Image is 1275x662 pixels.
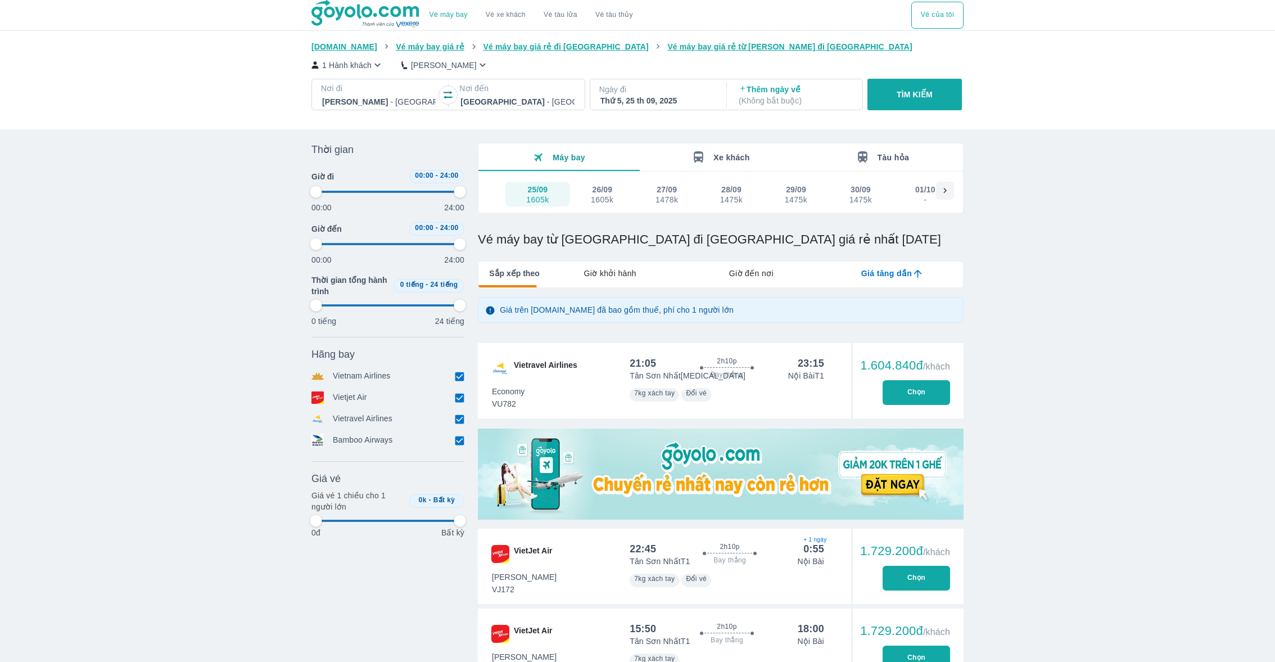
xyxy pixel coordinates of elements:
[415,224,433,232] span: 00:00
[630,636,690,647] p: Tân Sơn Nhất T1
[553,153,585,162] span: Máy bay
[400,281,424,289] span: 0 tiếng
[396,42,464,51] span: Vé máy bay giá rẻ
[923,547,950,557] span: /khách
[860,359,950,372] div: 1.604.840đ
[721,184,742,195] div: 28/09
[911,2,964,29] div: choose transportation mode
[311,42,377,51] span: [DOMAIN_NAME]
[798,357,824,370] div: 23:15
[491,625,509,643] img: VJ
[686,575,707,583] span: Đổi vé
[492,398,525,409] span: VU782
[720,195,743,204] div: 1475k
[333,370,391,382] p: Vietnam Airlines
[528,184,548,195] div: 25/09
[720,542,739,551] span: 2h10p
[478,429,964,520] img: media-0
[440,224,459,232] span: 24:00
[514,545,552,563] span: VietJet Air
[429,496,431,504] span: -
[311,171,334,182] span: Giờ đi
[514,625,552,643] span: VietJet Air
[311,490,405,512] p: Giá vé 1 chiều cho 1 người lớn
[514,359,577,377] span: Vietravel Airlines
[883,380,950,405] button: Chọn
[584,268,636,279] span: Giờ khởi hành
[431,281,458,289] span: 24 tiếng
[311,527,320,538] p: 0đ
[630,556,690,567] p: Tân Sơn Nhất T1
[586,2,642,29] button: Vé tàu thủy
[591,195,613,204] div: 1605k
[788,370,824,381] p: Nội Bài T1
[321,83,437,94] p: Nơi đi
[426,281,428,289] span: -
[491,545,509,563] img: VJ
[311,143,354,156] span: Thời gian
[861,268,912,279] span: Giá tăng dần
[860,544,950,558] div: 1.729.200đ
[667,42,912,51] span: Vé máy bay giá rẻ từ [PERSON_NAME] đi [GEOGRAPHIC_DATA]
[630,357,656,370] div: 21:05
[851,184,871,195] div: 30/09
[540,262,963,285] div: lab API tabs example
[311,274,389,297] span: Thời gian tổng hành trình
[849,195,872,204] div: 1475k
[803,535,824,544] span: + 1 ngày
[798,622,824,636] div: 18:00
[630,370,745,381] p: Tân Sơn Nhất [MEDICAL_DATA]
[421,2,642,29] div: choose transportation mode
[505,182,936,206] div: scrollable day and price
[655,195,678,204] div: 1478k
[634,389,675,397] span: 7kg xách tay
[311,348,355,361] span: Hãng bay
[630,542,656,556] div: 22:45
[860,624,950,638] div: 1.729.200đ
[867,79,961,110] button: TÌM KIẾM
[333,413,392,425] p: Vietravel Airlines
[459,83,575,94] p: Nơi đến
[729,268,774,279] span: Giờ đến nơi
[717,622,736,631] span: 2h10p
[500,304,734,316] p: Giá trên [DOMAIN_NAME] đã bao gồm thuế, phí cho 1 người lớn
[739,84,852,106] p: Thêm ngày về
[433,496,455,504] span: Bất kỳ
[311,41,964,52] nav: breadcrumb
[630,622,656,636] div: 15:50
[436,224,438,232] span: -
[713,153,749,162] span: Xe khách
[311,472,341,485] span: Giá vé
[478,232,964,247] h1: Vé máy bay từ [GEOGRAPHIC_DATA] đi [GEOGRAPHIC_DATA] giá rẻ nhất [DATE]
[322,60,372,71] p: 1 Hành khách
[786,184,806,195] div: 29/09
[311,316,336,327] p: 0 tiếng
[923,627,950,637] span: /khách
[486,11,526,19] a: Vé xe khách
[444,202,464,213] p: 24:00
[911,2,964,29] button: Vé của tôi
[415,172,433,179] span: 00:00
[803,542,824,556] div: 0:55
[739,95,852,106] p: ( Không bắt buộc )
[492,584,557,595] span: VJ172
[599,84,715,95] p: Ngày đi
[311,202,332,213] p: 00:00
[401,59,489,71] button: [PERSON_NAME]
[717,357,736,366] span: 2h10p
[785,195,807,204] div: 1475k
[883,566,950,591] button: Chọn
[878,153,910,162] span: Tàu hỏa
[441,527,464,538] p: Bất kỳ
[489,268,540,279] span: Sắp xếp theo
[634,575,675,583] span: 7kg xách tay
[436,172,438,179] span: -
[492,571,557,583] span: [PERSON_NAME]
[435,316,464,327] p: 24 tiếng
[923,362,950,371] span: /khách
[797,556,824,567] p: Nội Bài
[657,184,677,195] div: 27/09
[797,636,824,647] p: Nội Bài
[897,89,933,100] p: TÌM KIẾM
[915,184,935,195] div: 01/10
